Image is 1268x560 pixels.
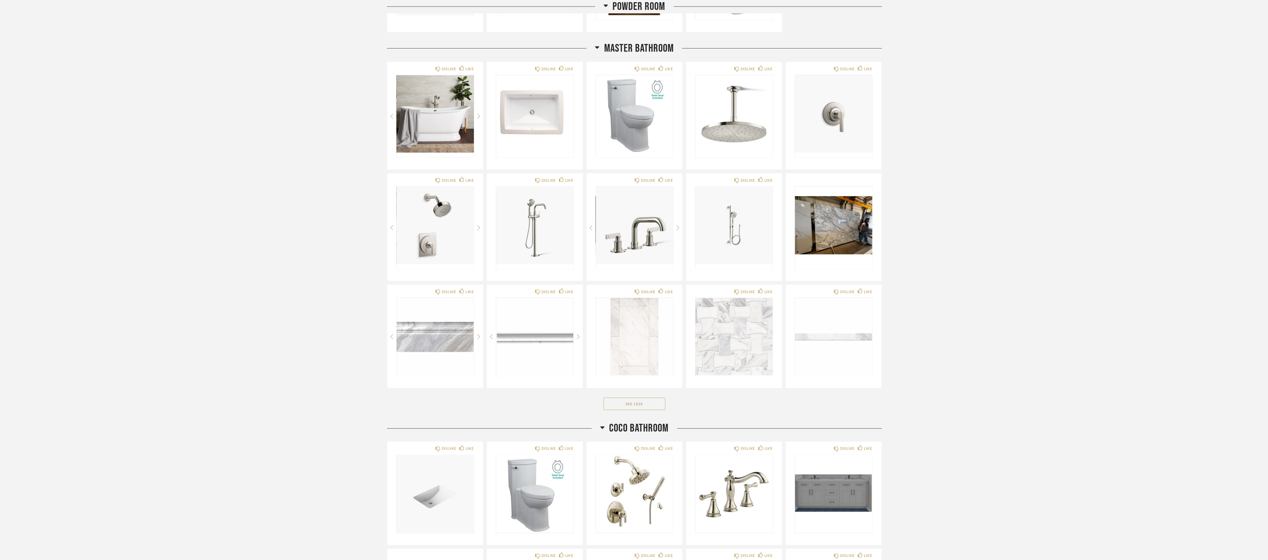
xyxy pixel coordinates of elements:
[764,289,772,295] div: LIKE
[840,289,855,295] div: DISLIKE
[596,187,673,264] div: 0
[665,177,673,184] div: LIKE
[864,66,872,72] div: LIKE
[604,42,674,55] span: Master Bathroom
[496,75,574,153] div: 0
[496,187,574,264] img: undefined
[795,75,872,153] img: undefined
[665,553,673,559] div: LIKE
[541,289,556,295] div: DISLIKE
[641,553,655,559] div: DISLIKE
[541,446,556,452] div: DISLIKE
[596,187,673,264] img: undefined
[397,75,474,153] img: undefined
[695,455,773,532] img: undefined
[466,66,474,72] div: LIKE
[397,75,474,153] div: 0
[541,66,556,72] div: DISLIKE
[466,177,474,184] div: LIKE
[695,298,773,376] img: undefined
[565,446,573,452] div: LIKE
[665,289,673,295] div: LIKE
[695,187,773,264] div: 0
[541,553,556,559] div: DISLIKE
[565,177,573,184] div: LIKE
[864,446,872,452] div: LIKE
[397,187,474,264] div: 0
[442,177,456,184] div: DISLIKE
[665,66,673,72] div: LIKE
[466,446,474,452] div: LIKE
[496,298,574,376] img: undefined
[695,75,773,153] div: 0
[641,289,655,295] div: DISLIKE
[864,289,872,295] div: LIKE
[496,75,574,153] img: undefined
[442,289,456,295] div: DISLIKE
[764,553,772,559] div: LIKE
[795,455,872,532] img: undefined
[565,66,573,72] div: LIKE
[596,75,673,153] img: undefined
[795,187,872,264] img: undefined
[565,289,573,295] div: LIKE
[695,187,773,264] img: undefined
[840,446,855,452] div: DISLIKE
[741,177,755,184] div: DISLIKE
[665,446,673,452] div: LIKE
[397,187,474,264] img: undefined
[840,553,855,559] div: DISLIKE
[764,177,772,184] div: LIKE
[609,422,669,435] span: Coco Bathroom
[741,66,755,72] div: DISLIKE
[397,455,474,532] img: undefined
[442,446,456,452] div: DISLIKE
[596,75,673,153] div: 0
[764,446,772,452] div: LIKE
[840,66,855,72] div: DISLIKE
[641,446,655,452] div: DISLIKE
[397,298,474,376] img: undefined
[864,553,872,559] div: LIKE
[565,553,573,559] div: LIKE
[795,187,872,264] div: 0
[466,289,474,295] div: LIKE
[541,177,556,184] div: DISLIKE
[596,298,673,376] img: undefined
[496,187,574,264] div: 0
[741,553,755,559] div: DISLIKE
[442,66,456,72] div: DISLIKE
[741,446,755,452] div: DISLIKE
[641,177,655,184] div: DISLIKE
[496,455,574,532] img: undefined
[596,455,673,532] img: undefined
[641,66,655,72] div: DISLIKE
[741,289,755,295] div: DISLIKE
[764,66,772,72] div: LIKE
[695,75,773,153] img: undefined
[604,398,665,410] button: See Less
[795,298,872,376] img: undefined
[795,75,872,153] div: 0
